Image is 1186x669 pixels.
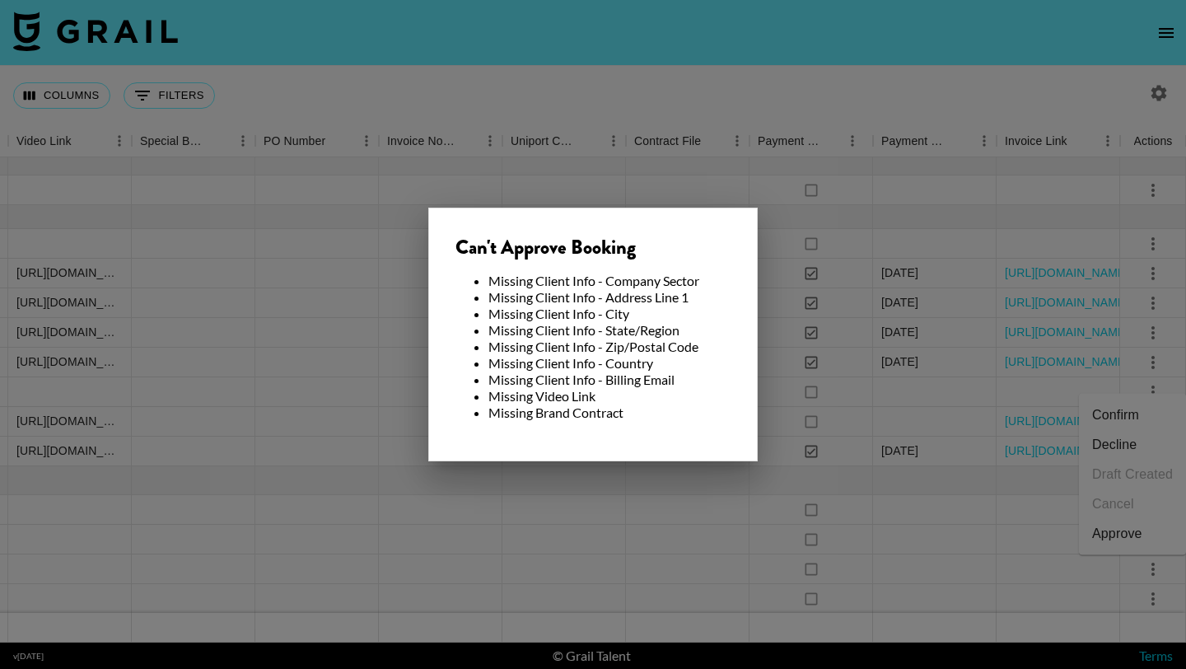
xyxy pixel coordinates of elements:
[488,355,731,372] li: Missing Client Info - Country
[488,372,731,388] li: Missing Client Info - Billing Email
[488,289,731,306] li: Missing Client Info - Address Line 1
[488,306,731,322] li: Missing Client Info - City
[488,339,731,355] li: Missing Client Info - Zip/Postal Code
[488,322,731,339] li: Missing Client Info - State/Region
[488,388,731,405] li: Missing Video Link
[488,405,731,421] li: Missing Brand Contract
[488,273,731,289] li: Missing Client Info - Company Sector
[455,235,731,260] div: Can't Approve Booking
